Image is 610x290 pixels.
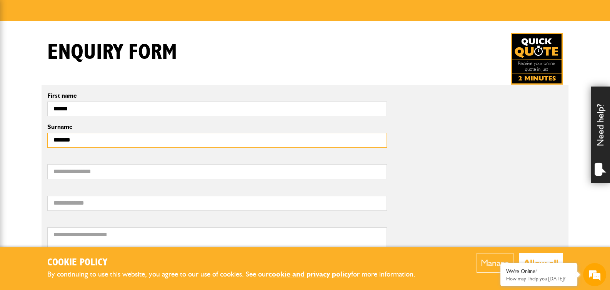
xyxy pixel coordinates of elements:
[13,43,32,53] img: d_20077148190_company_1631870298795_20077148190
[10,94,140,111] input: Enter your email address
[511,33,563,85] img: Quick Quote
[511,33,563,85] a: Get your insurance quote in just 2-minutes
[591,87,610,183] div: Need help?
[47,40,177,65] h1: Enquiry form
[40,43,129,53] div: Chat with us now
[10,117,140,133] input: Enter your phone number
[126,4,145,22] div: Minimize live chat window
[105,237,140,247] em: Start Chat
[506,268,572,275] div: We're Online!
[10,71,140,88] input: Enter your last name
[477,253,513,273] button: Manage
[519,253,563,273] button: Allow all
[47,257,428,269] h2: Cookie Policy
[506,276,572,282] p: How may I help you today?
[47,93,387,99] label: First name
[10,139,140,230] textarea: Type your message and hit 'Enter'
[47,268,428,280] p: By continuing to use this website, you agree to our use of cookies. See our for more information.
[268,270,351,278] a: cookie and privacy policy
[47,124,387,130] label: Surname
